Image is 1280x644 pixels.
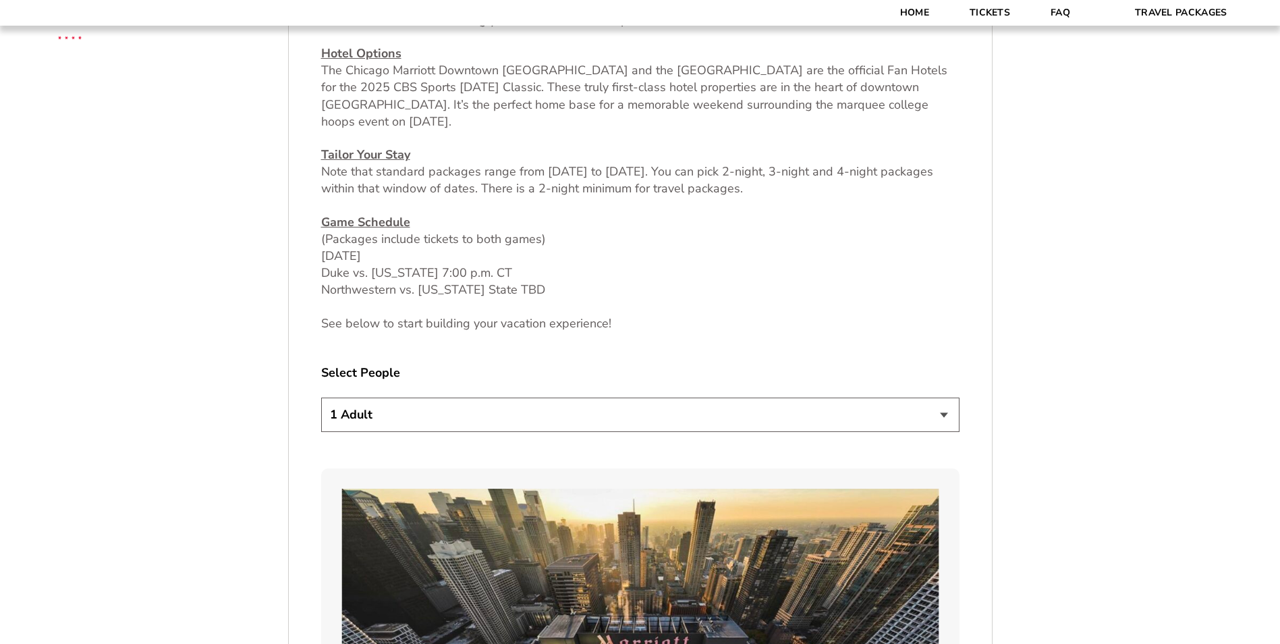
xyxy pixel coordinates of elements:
[321,45,959,130] p: The Chicago Marriott Downtown [GEOGRAPHIC_DATA] and the [GEOGRAPHIC_DATA] are the official Fan Ho...
[40,7,99,65] img: CBS Sports Thanksgiving Classic
[321,365,959,381] label: Select People
[321,214,959,299] p: (Packages include tickets to both games) [DATE] Duke vs. [US_STATE] 7:00 p.m. CT Northwestern vs....
[321,146,959,198] p: Note that standard packages range from [DATE] to [DATE]. You can pick 2-night, 3-night and 4-nigh...
[321,45,401,61] u: Hotel Options
[321,146,410,163] u: Tailor Your Stay
[321,315,611,331] span: See below to start building your vacation experience!
[321,214,410,230] u: Game Schedule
